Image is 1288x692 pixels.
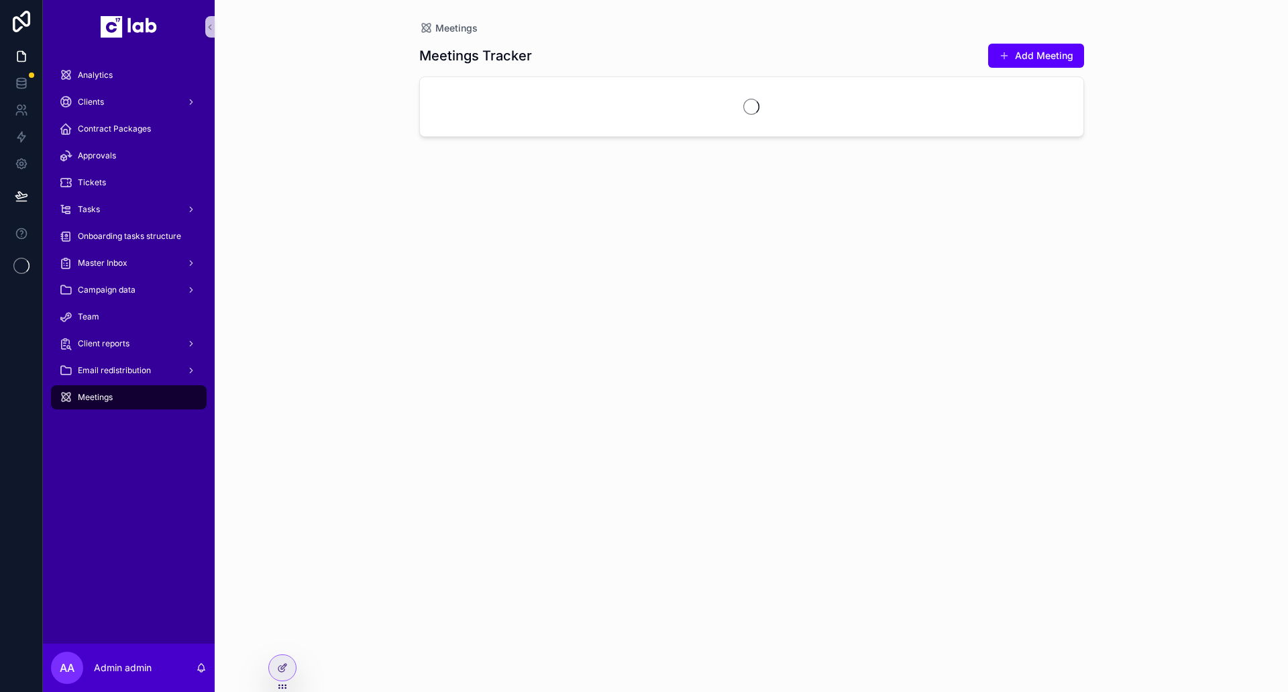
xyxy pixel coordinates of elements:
button: Add Meeting [988,44,1084,68]
a: Approvals [51,144,207,168]
span: Master Inbox [78,258,127,268]
span: Onboarding tasks structure [78,231,181,242]
span: Tasks [78,204,100,215]
a: Onboarding tasks structure [51,224,207,248]
a: Team [51,305,207,329]
span: Approvals [78,150,116,161]
span: Email redistribution [78,365,151,376]
a: Analytics [51,63,207,87]
h1: Meetings Tracker [419,46,532,65]
a: Client reports [51,332,207,356]
a: Contract Packages [51,117,207,141]
span: Team [78,311,99,322]
span: Meetings [435,21,478,35]
a: Meetings [51,385,207,409]
a: Tasks [51,197,207,221]
img: App logo [101,16,157,38]
span: Analytics [78,70,113,81]
span: Client reports [78,338,129,349]
div: scrollable content [43,54,215,427]
span: Meetings [78,392,113,403]
a: Email redistribution [51,358,207,383]
a: Master Inbox [51,251,207,275]
a: Clients [51,90,207,114]
span: Aa [60,660,74,676]
span: Campaign data [78,285,136,295]
a: Tickets [51,170,207,195]
a: Campaign data [51,278,207,302]
span: Tickets [78,177,106,188]
span: Contract Packages [78,123,151,134]
p: Admin admin [94,661,152,675]
span: Clients [78,97,104,107]
a: Meetings [419,21,478,35]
